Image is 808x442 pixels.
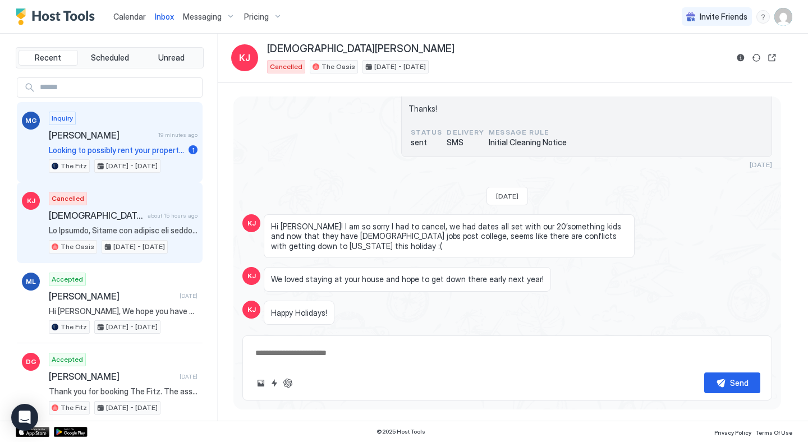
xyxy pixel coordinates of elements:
[714,429,751,436] span: Privacy Policy
[61,403,87,413] span: The Fitz
[106,161,158,171] span: [DATE] - [DATE]
[244,12,269,22] span: Pricing
[268,376,281,390] button: Quick reply
[52,194,84,204] span: Cancelled
[247,218,256,228] span: KJ
[183,12,222,22] span: Messaging
[270,62,302,72] span: Cancelled
[148,212,198,219] span: about 15 hours ago
[155,12,174,21] span: Inbox
[756,426,792,438] a: Terms Of Use
[267,43,454,56] span: [DEMOGRAPHIC_DATA][PERSON_NAME]
[25,116,37,126] span: MG
[26,277,36,287] span: ML
[192,146,195,154] span: 1
[411,137,442,148] span: sent
[765,51,779,65] button: Open reservation
[734,51,747,65] button: Reservation information
[489,127,567,137] span: Message Rule
[247,271,256,281] span: KJ
[49,291,175,302] span: [PERSON_NAME]
[271,222,627,251] span: Hi [PERSON_NAME]! I am so sorry I had to cancel, we had dates all set with our 20’something kids ...
[61,161,87,171] span: The Fitz
[27,196,35,206] span: KJ
[239,51,250,65] span: KJ
[271,274,544,284] span: We loved staying at your house and hope to get down there early next year!
[52,274,83,284] span: Accepted
[247,305,256,315] span: KJ
[254,376,268,390] button: Upload image
[141,50,201,66] button: Unread
[158,53,185,63] span: Unread
[158,131,198,139] span: 19 minutes ago
[374,62,426,72] span: [DATE] - [DATE]
[774,8,792,26] div: User profile
[180,373,198,380] span: [DATE]
[80,50,140,66] button: Scheduled
[411,127,442,137] span: status
[704,372,760,393] button: Send
[35,53,61,63] span: Recent
[26,357,36,367] span: DG
[113,12,146,21] span: Calendar
[447,137,484,148] span: SMS
[322,62,355,72] span: The Oasis
[271,308,327,318] span: Happy Holidays!
[377,428,425,435] span: © 2025 Host Tools
[113,11,146,22] a: Calendar
[106,403,158,413] span: [DATE] - [DATE]
[113,242,165,252] span: [DATE] - [DATE]
[281,376,295,390] button: ChatGPT Auto Reply
[447,127,484,137] span: Delivery
[49,306,198,316] span: Hi [PERSON_NAME], We hope you have been enjoying your stay. Just a reminder that your check-out i...
[16,427,49,437] a: App Store
[49,145,184,155] span: Looking to possibly rent your property from 10/23-10/28 - What floor is this on? Also I do rent p...
[750,160,772,169] span: [DATE]
[49,371,175,382] span: [PERSON_NAME]
[52,113,73,123] span: Inquiry
[11,404,38,431] div: Open Intercom Messenger
[496,192,518,200] span: [DATE]
[19,50,78,66] button: Recent
[730,377,749,389] div: Send
[756,10,770,24] div: menu
[756,429,792,436] span: Terms Of Use
[61,242,94,252] span: The Oasis
[489,137,567,148] span: Initial Cleaning Notice
[49,225,198,236] span: Lo Ipsumdo, Sitame con adipisc eli seddo. Ei'te incidid utl etdo magnaa Eni Admin ven quis no exe...
[750,51,763,65] button: Sync reservation
[61,322,87,332] span: The Fitz
[49,210,143,221] span: [DEMOGRAPHIC_DATA][PERSON_NAME]
[16,8,100,25] a: Host Tools Logo
[49,130,154,141] span: [PERSON_NAME]
[16,47,204,68] div: tab-group
[54,427,88,437] a: Google Play Store
[714,426,751,438] a: Privacy Policy
[35,78,202,97] input: Input Field
[91,53,129,63] span: Scheduled
[155,11,174,22] a: Inbox
[49,386,198,397] span: Thank you for booking The Fitz. The association management that manages this beautiful property m...
[180,292,198,300] span: [DATE]
[700,12,747,22] span: Invite Friends
[106,322,158,332] span: [DATE] - [DATE]
[52,354,83,365] span: Accepted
